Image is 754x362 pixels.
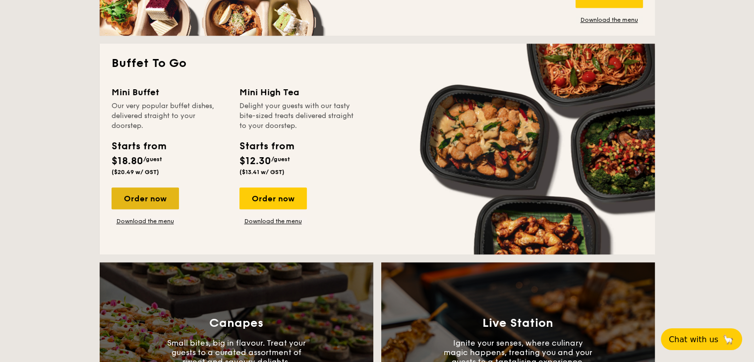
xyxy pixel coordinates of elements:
button: Chat with us🦙 [661,328,742,350]
h3: Live Station [482,316,553,330]
span: $18.80 [112,155,143,167]
h3: Canapes [209,316,263,330]
div: Order now [112,187,179,209]
a: Download the menu [239,217,307,225]
h2: Buffet To Go [112,56,643,71]
span: /guest [143,156,162,163]
div: Starts from [112,139,166,154]
span: Chat with us [669,335,718,344]
div: Mini Buffet [112,85,228,99]
a: Download the menu [112,217,179,225]
div: Mini High Tea [239,85,355,99]
div: Order now [239,187,307,209]
div: Starts from [239,139,293,154]
span: ($13.41 w/ GST) [239,169,285,176]
div: Our very popular buffet dishes, delivered straight to your doorstep. [112,101,228,131]
span: /guest [271,156,290,163]
div: Delight your guests with our tasty bite-sized treats delivered straight to your doorstep. [239,101,355,131]
span: $12.30 [239,155,271,167]
span: ($20.49 w/ GST) [112,169,159,176]
span: 🦙 [722,334,734,345]
a: Download the menu [576,16,643,24]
